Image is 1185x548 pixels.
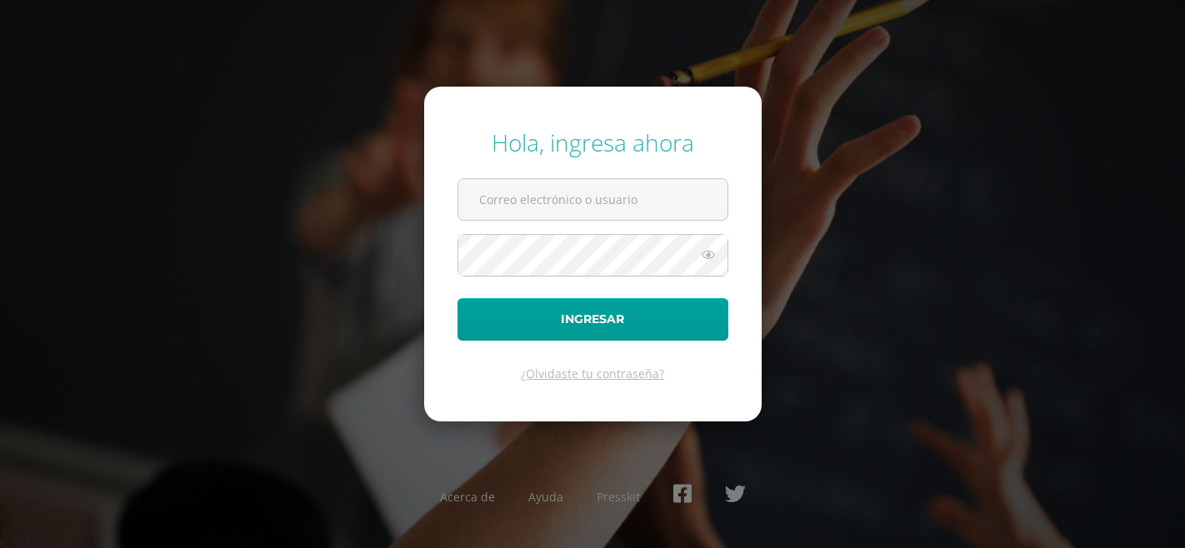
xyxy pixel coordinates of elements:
[457,127,728,158] div: Hola, ingresa ahora
[457,298,728,341] button: Ingresar
[528,489,563,505] a: Ayuda
[597,489,640,505] a: Presskit
[458,179,727,220] input: Correo electrónico o usuario
[440,489,495,505] a: Acerca de
[521,366,664,381] a: ¿Olvidaste tu contraseña?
